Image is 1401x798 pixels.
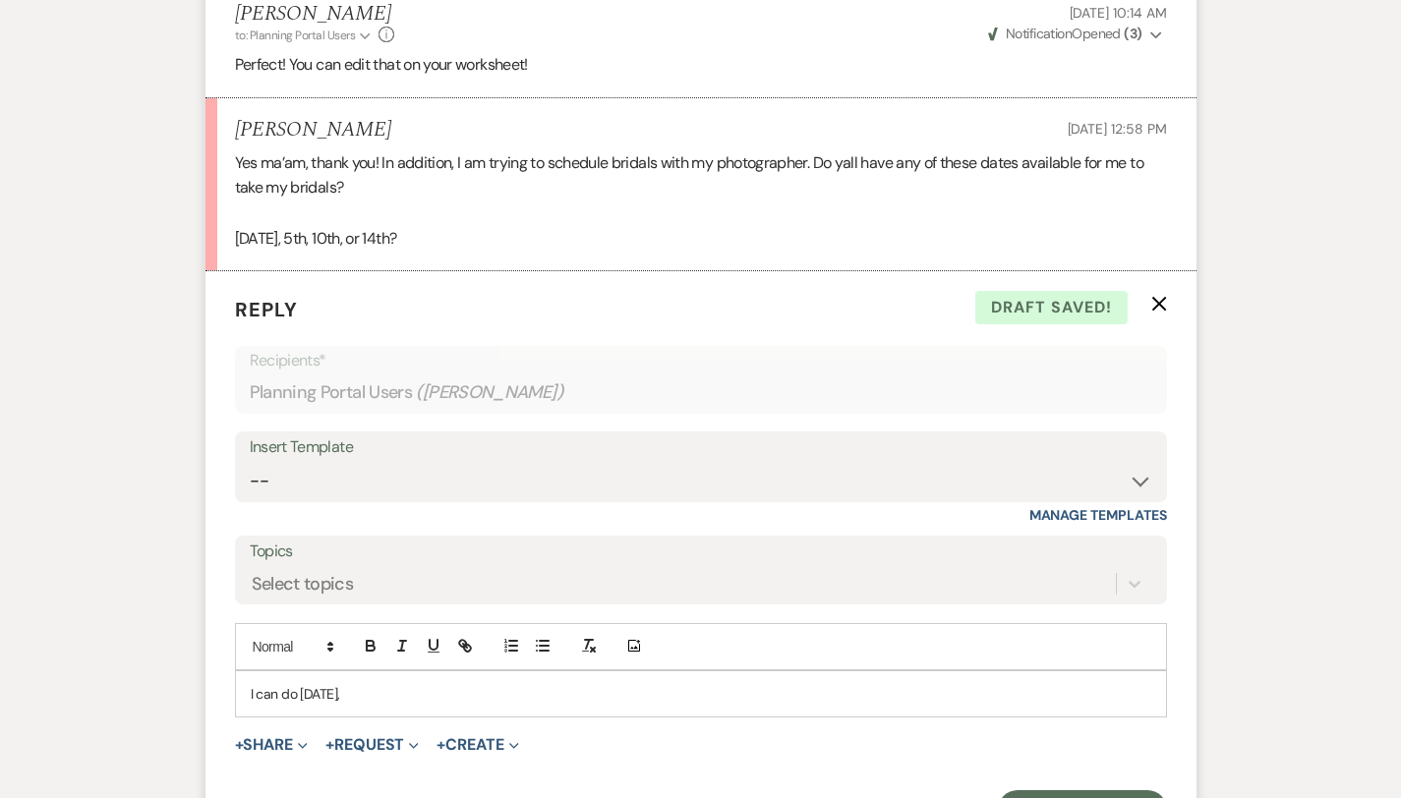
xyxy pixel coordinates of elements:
span: Reply [235,297,298,322]
h5: [PERSON_NAME] [235,2,395,27]
div: Insert Template [250,433,1152,462]
strong: ( 3 ) [1124,25,1141,42]
button: Share [235,737,309,753]
span: ( [PERSON_NAME] ) [416,379,563,406]
p: Recipients* [250,348,1152,373]
span: Notification [1006,25,1072,42]
p: [DATE], 5th, 10th, or 14th? [235,226,1167,252]
span: [DATE] 10:14 AM [1070,4,1167,22]
div: Planning Portal Users [250,373,1152,412]
span: to: Planning Portal Users [235,28,356,43]
button: Request [325,737,419,753]
span: Opened [988,25,1142,42]
span: + [437,737,445,753]
button: Create [437,737,518,753]
p: Perfect! You can edit that on your worksheet! [235,52,1167,78]
p: Yes ma’am, thank you! In addition, I am trying to schedule bridals with my photographer. Do yall ... [235,150,1167,200]
label: Topics [250,538,1152,566]
button: NotificationOpened (3) [985,24,1167,44]
span: + [325,737,334,753]
div: Select topics [252,571,354,598]
p: I can do [DATE], [251,683,1151,705]
h5: [PERSON_NAME] [235,118,391,142]
button: to: Planning Portal Users [235,27,375,44]
span: + [235,737,244,753]
span: [DATE] 12:58 PM [1068,120,1167,138]
a: Manage Templates [1029,506,1167,524]
span: Draft saved! [975,291,1128,324]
